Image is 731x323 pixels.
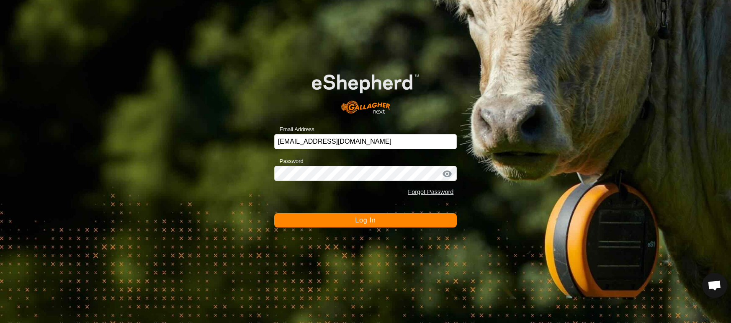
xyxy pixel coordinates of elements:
label: Email Address [274,125,314,134]
input: Email Address [274,134,457,149]
img: E-shepherd Logo [292,59,438,121]
button: Log In [274,213,457,227]
span: Log In [355,217,376,224]
div: Open chat [702,273,727,298]
a: Forgot Password [408,189,453,195]
label: Password [274,157,304,165]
